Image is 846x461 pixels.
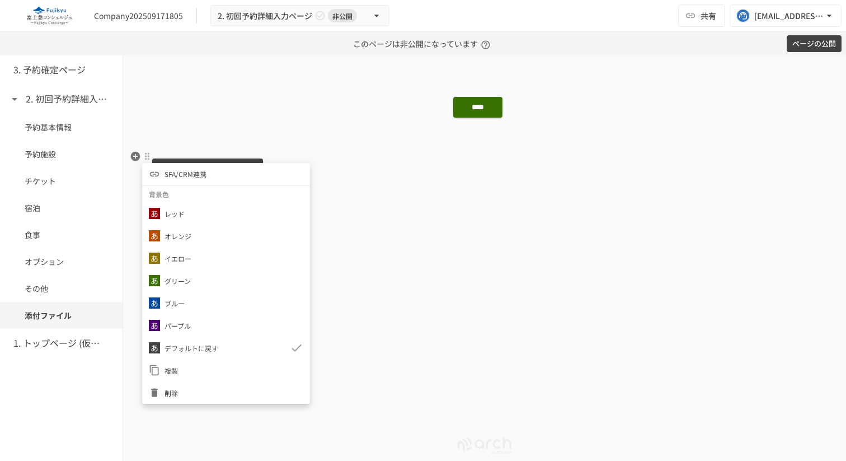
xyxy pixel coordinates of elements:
p: 背景色 [149,189,169,199]
p: レッド [164,208,185,219]
p: グリーン [164,276,191,286]
span: 複製 [164,365,303,376]
p: デフォルトに戻す [164,343,218,353]
p: ブルー [164,298,185,309]
span: SFA/CRM連携 [164,169,206,179]
p: イエロー [164,253,191,264]
span: 削除 [164,388,303,398]
p: パープル [164,320,191,331]
p: オレンジ [164,231,191,241]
